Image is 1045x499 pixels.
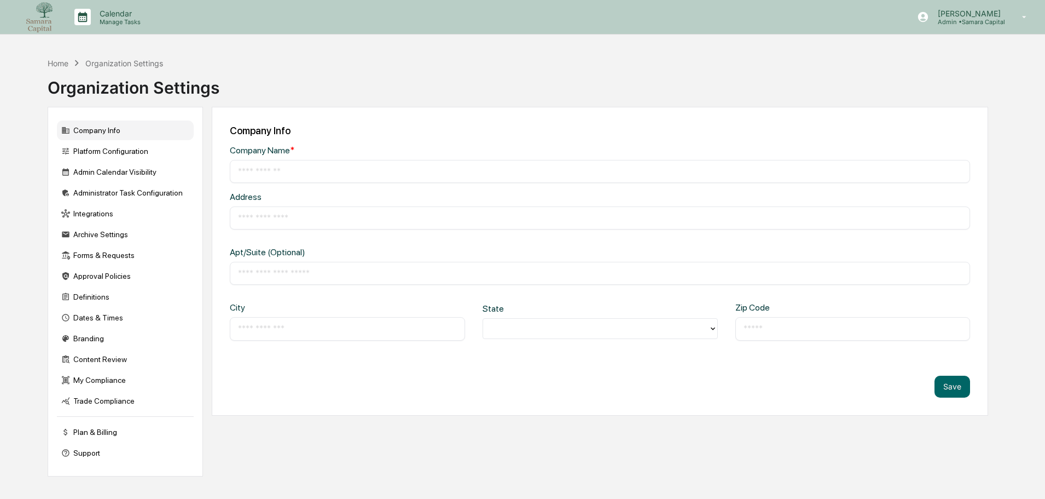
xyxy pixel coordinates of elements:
div: Branding [57,329,194,348]
div: Integrations [57,204,194,223]
div: City [230,302,335,313]
div: Forms & Requests [57,245,194,265]
img: logo [26,2,53,32]
div: My Compliance [57,370,194,390]
div: Company Info [230,125,970,136]
div: Admin Calendar Visibility [57,162,194,182]
button: Save [934,376,970,398]
div: Trade Compliance [57,391,194,411]
p: Admin • Samara Capital [929,18,1006,26]
div: Zip Code [735,302,841,313]
div: Definitions [57,287,194,307]
div: Dates & Times [57,308,194,328]
p: Calendar [91,9,146,18]
div: Apt/Suite (Optional) [230,247,563,257]
div: Approval Policies [57,266,194,286]
div: Archive Settings [57,225,194,244]
div: Home [48,59,68,68]
div: Plan & Billing [57,422,194,442]
div: Content Review [57,349,194,369]
div: Platform Configuration [57,141,194,161]
div: Company Info [57,121,194,140]
div: Support [57,443,194,463]
p: Manage Tasks [91,18,146,26]
div: Company Name [230,145,563,156]
p: [PERSON_NAME] [929,9,1006,18]
div: Organization Settings [48,69,219,97]
div: Administrator Task Configuration [57,183,194,203]
div: Address [230,192,563,202]
div: State [483,303,588,314]
div: Organization Settings [85,59,163,68]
